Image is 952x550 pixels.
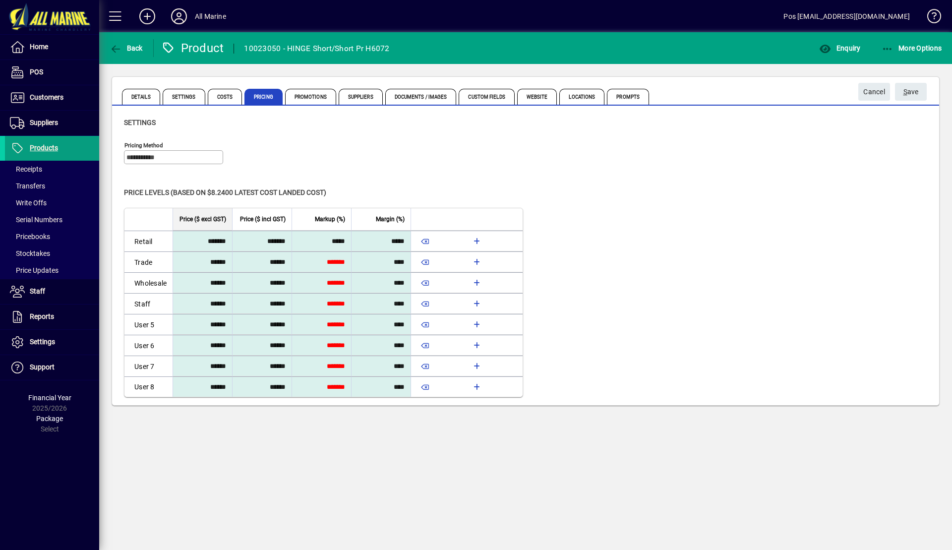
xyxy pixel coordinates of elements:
[882,44,942,52] span: More Options
[30,144,58,152] span: Products
[5,85,99,110] a: Customers
[5,279,99,304] a: Staff
[5,178,99,194] a: Transfers
[30,338,55,346] span: Settings
[517,89,557,105] span: Website
[124,335,173,356] td: User 6
[5,355,99,380] a: Support
[10,165,42,173] span: Receipts
[5,211,99,228] a: Serial Numbers
[163,7,195,25] button: Profile
[315,214,345,225] span: Markup (%)
[5,228,99,245] a: Pricebooks
[240,214,286,225] span: Price ($ incl GST)
[124,293,173,314] td: Staff
[879,39,945,57] button: More Options
[30,287,45,295] span: Staff
[244,89,283,105] span: Pricing
[124,142,163,149] mat-label: Pricing method
[10,249,50,257] span: Stocktakes
[863,84,885,100] span: Cancel
[124,376,173,397] td: User 8
[122,89,160,105] span: Details
[10,199,47,207] span: Write Offs
[124,188,326,196] span: Price levels (based on $8.2400 Latest cost landed cost)
[819,44,860,52] span: Enquiry
[124,314,173,335] td: User 5
[124,356,173,376] td: User 7
[107,39,145,57] button: Back
[5,262,99,279] a: Price Updates
[607,89,649,105] span: Prompts
[5,245,99,262] a: Stocktakes
[179,214,226,225] span: Price ($ excl GST)
[195,8,226,24] div: All Marine
[131,7,163,25] button: Add
[5,330,99,355] a: Settings
[903,84,919,100] span: ave
[783,8,910,24] div: Pos [EMAIL_ADDRESS][DOMAIN_NAME]
[30,68,43,76] span: POS
[559,89,604,105] span: Locations
[5,194,99,211] a: Write Offs
[30,93,63,101] span: Customers
[30,312,54,320] span: Reports
[817,39,863,57] button: Enquiry
[459,89,514,105] span: Custom Fields
[5,305,99,329] a: Reports
[385,89,457,105] span: Documents / Images
[10,233,50,241] span: Pricebooks
[163,89,205,105] span: Settings
[376,214,405,225] span: Margin (%)
[895,83,927,101] button: Save
[124,251,173,272] td: Trade
[124,119,156,126] span: Settings
[10,266,59,274] span: Price Updates
[99,39,154,57] app-page-header-button: Back
[30,119,58,126] span: Suppliers
[110,44,143,52] span: Back
[5,161,99,178] a: Receipts
[10,182,45,190] span: Transfers
[10,216,62,224] span: Serial Numbers
[244,41,389,57] div: 10023050 - HINGE Short/Short Pr H6072
[285,89,336,105] span: Promotions
[858,83,890,101] button: Cancel
[208,89,242,105] span: Costs
[124,231,173,251] td: Retail
[36,415,63,423] span: Package
[5,111,99,135] a: Suppliers
[30,43,48,51] span: Home
[28,394,71,402] span: Financial Year
[5,60,99,85] a: POS
[124,272,173,293] td: Wholesale
[920,2,940,34] a: Knowledge Base
[339,89,383,105] span: Suppliers
[903,88,907,96] span: S
[161,40,224,56] div: Product
[30,363,55,371] span: Support
[5,35,99,60] a: Home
